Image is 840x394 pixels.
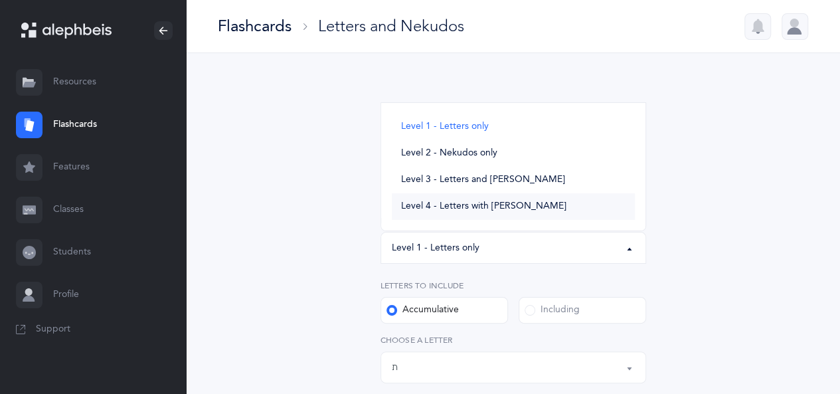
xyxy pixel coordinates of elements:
[401,174,565,186] span: Level 3 - Letters and [PERSON_NAME]
[380,334,646,346] label: Choose a letter
[386,304,459,317] div: Accumulative
[343,128,683,163] div: Letters and Nekudos
[401,121,489,133] span: Level 1 - Letters only
[392,241,479,255] div: Level 1 - Letters only
[380,232,646,264] button: Level 1 - Letters only
[401,148,497,159] span: Level 2 - Nekudos only
[343,174,683,188] div: Choose your Flashcards options
[380,280,646,292] label: Letters to include
[380,351,646,383] button: ת
[525,304,580,317] div: Including
[36,323,70,336] span: Support
[401,201,566,213] span: Level 4 - Letters with [PERSON_NAME]
[392,361,398,375] div: ת
[218,15,292,37] div: Flashcards
[318,15,464,37] div: Letters and Nekudos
